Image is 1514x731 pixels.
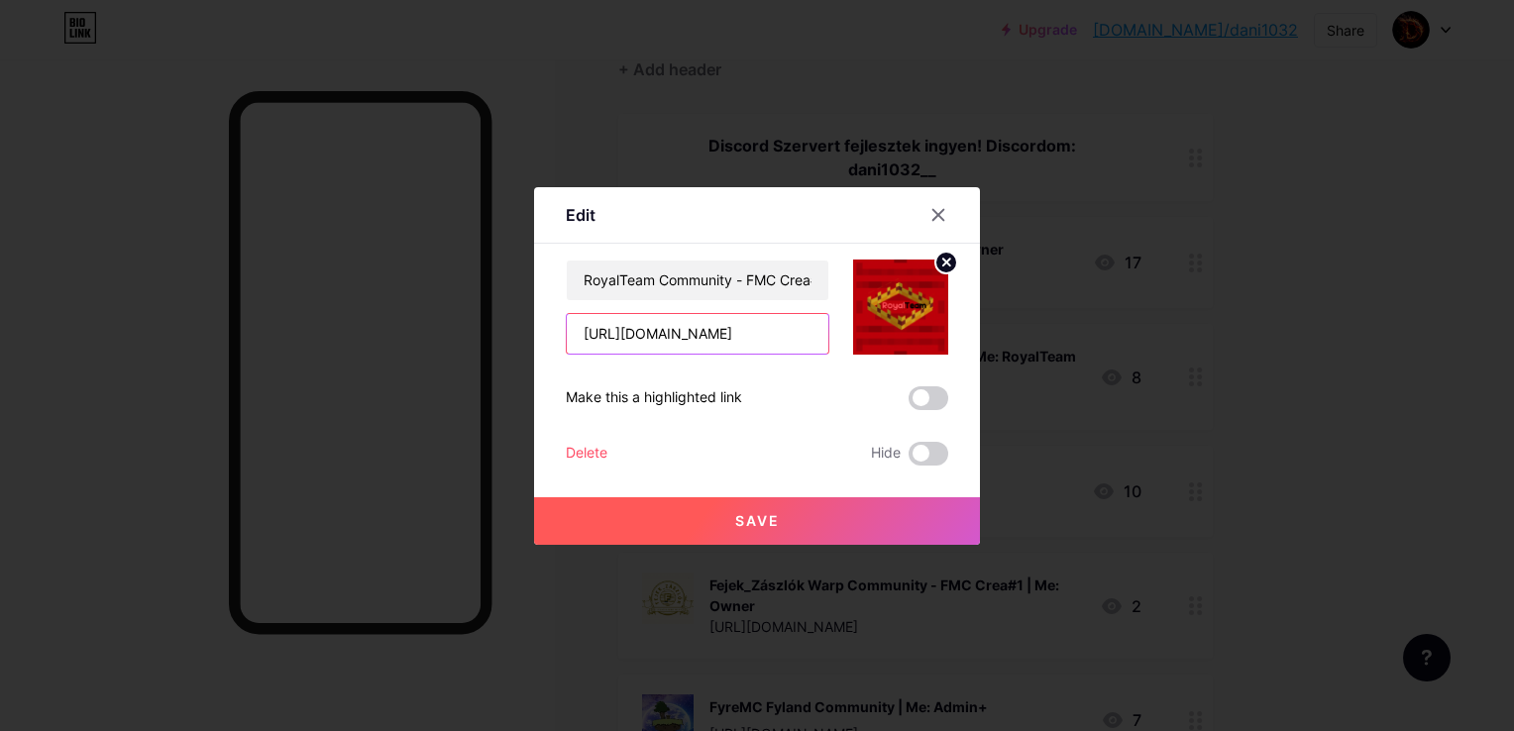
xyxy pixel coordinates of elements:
[566,442,607,466] div: Delete
[566,203,595,227] div: Edit
[735,512,780,529] span: Save
[567,261,828,300] input: Title
[567,314,828,354] input: URL
[871,442,901,466] span: Hide
[566,386,742,410] div: Make this a highlighted link
[853,260,948,355] img: link_thumbnail
[534,497,980,545] button: Save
